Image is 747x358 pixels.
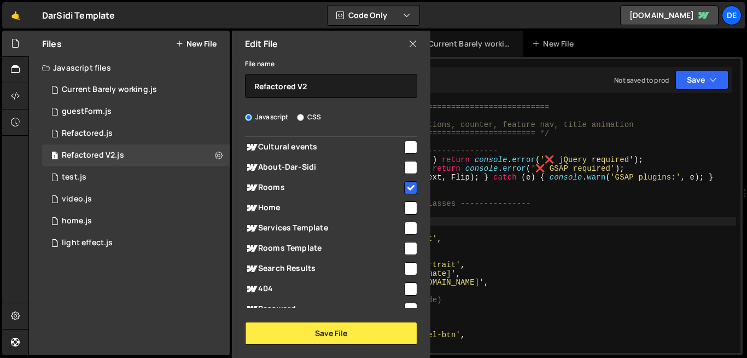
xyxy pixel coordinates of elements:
div: Not saved to prod [614,76,669,85]
button: Save [675,70,728,90]
span: Home [245,201,402,215]
span: Search Results [245,262,402,275]
div: Current Barely working.js [428,38,510,49]
button: Code Only [328,5,419,25]
div: light effect.js [62,238,113,248]
div: New File [532,38,578,49]
div: Refactored V2.js [62,151,124,160]
div: guestForm.js [62,107,112,117]
div: 15943/43432.js [42,123,230,145]
a: De [722,5,742,25]
span: Services Template [245,222,402,235]
input: Name [245,74,417,98]
label: File name [245,59,275,70]
div: 15943/43383.js [42,232,230,254]
div: 15943/43581.js [42,188,230,210]
span: 1 [51,152,58,161]
button: Save File [245,322,417,345]
label: CSS [297,112,321,123]
h2: Edit File [245,38,278,50]
div: Refactored.js [62,129,113,138]
div: Javascript files [29,57,230,79]
span: Rooms Template [245,242,402,255]
div: 15943/42886.js [42,210,230,232]
span: About-Dar-Sidi [245,161,402,174]
div: Current Barely working.js [62,85,157,95]
div: 15943/45697.js [42,145,230,166]
input: CSS [297,114,304,121]
div: DarSidi Template [42,9,115,22]
div: test.js [62,172,86,182]
span: Rooms [245,181,402,194]
div: 15943/43519.js [42,101,230,123]
span: Password [245,303,402,316]
div: 15943/43396.js [42,166,230,188]
div: home.js [62,216,92,226]
label: Javascript [245,112,289,123]
span: Cultural events [245,141,402,154]
a: [DOMAIN_NAME] [620,5,719,25]
div: video.js [62,194,92,204]
span: 404 [245,282,402,296]
button: New File [176,39,217,48]
h2: Files [42,38,62,50]
input: Javascript [245,114,252,121]
div: 15943/43402.js [42,79,230,101]
a: 🤙 [2,2,29,28]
